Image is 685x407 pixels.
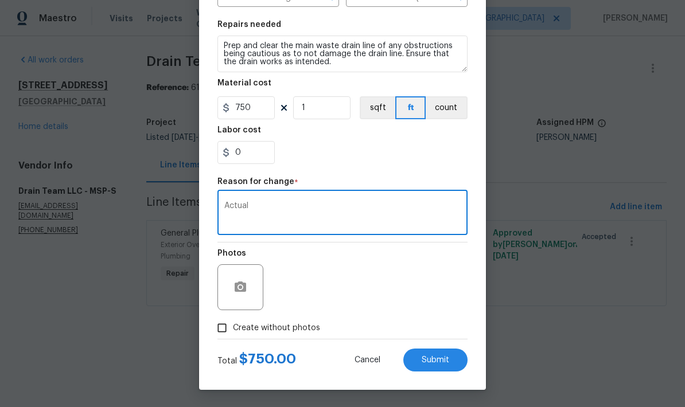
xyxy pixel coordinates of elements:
[422,356,449,365] span: Submit
[355,356,380,365] span: Cancel
[224,202,461,226] textarea: Actual
[239,352,296,366] span: $ 750.00
[426,96,468,119] button: count
[217,126,261,134] h5: Labor cost
[217,178,294,186] h5: Reason for change
[403,349,468,371] button: Submit
[395,96,426,119] button: ft
[336,349,399,371] button: Cancel
[217,36,468,72] textarea: Prep and clear the main waste drain line of any obstructions being cautious as to not damage the ...
[233,322,320,334] span: Create without photos
[217,249,246,257] h5: Photos
[217,353,296,367] div: Total
[360,96,395,119] button: sqft
[217,79,271,87] h5: Material cost
[217,21,281,29] h5: Repairs needed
